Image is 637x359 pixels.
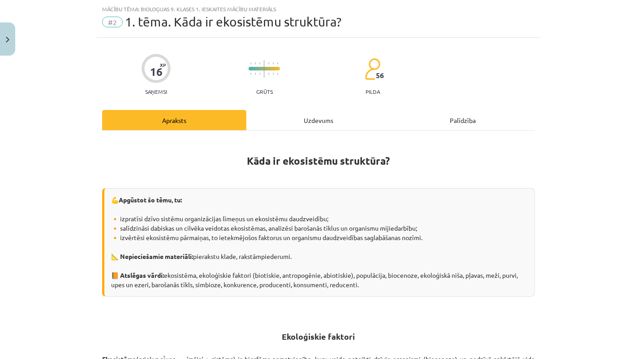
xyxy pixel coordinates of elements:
[282,331,355,341] b: Ekoloģiskie faktori
[365,58,380,80] img: students-c634bb4e5e11cddfef0936a35e636f08e4e9abd3cc4e673bd6f9a4125e45ecb1.svg
[160,62,166,67] span: XP
[255,73,256,75] img: icon-short-line-57e1e144782c952c97e751825c79c345078a6d821885a25fce030b3d8c18986b.svg
[277,62,278,65] img: icon-short-line-57e1e144782c952c97e751825c79c345078a6d821885a25fce030b3d8c18986b.svg
[391,110,535,130] div: Palīdzība
[246,110,391,130] div: Uzdevums
[102,110,246,130] div: Apraksts
[376,71,384,79] span: 56
[111,271,164,279] b: 📙 Atslēgas vārdi:
[255,62,256,65] img: icon-short-line-57e1e144782c952c97e751825c79c345078a6d821885a25fce030b3d8c18986b.svg
[273,73,274,75] img: icon-short-line-57e1e144782c952c97e751825c79c345078a6d821885a25fce030b3d8c18986b.svg
[102,188,535,297] div: 💪 🔸 izpratīsi dzīvo sistēmu organizācijas līmeņus un ekosistēmu daudzveidību; 🔸 salīdzināsi dabis...
[247,154,390,167] strong: Kāda ir ekosistēmu struktūra?
[119,196,182,204] strong: Apgūstot šo tēmu, tu:
[111,252,193,260] b: 📐 Nepieciešamie materiāli:
[273,62,274,65] img: icon-short-line-57e1e144782c952c97e751825c79c345078a6d821885a25fce030b3d8c18986b.svg
[102,6,535,12] div: Mācību tēma: Bioloģijas 9. klases 1. ieskaites mācību materiāls
[264,60,265,78] img: icon-long-line-d9ea69661e0d244f92f715978eff75569469978d946b2353a9bb055b3ed8787d.svg
[142,88,171,95] p: Saņemsi
[6,37,9,43] img: icon-close-lesson-0947bae3869378f0d4975bcd49f059093ad1ed9edebbc8119c70593378902aed.svg
[102,17,123,27] span: #2
[277,73,278,75] img: icon-short-line-57e1e144782c952c97e751825c79c345078a6d821885a25fce030b3d8c18986b.svg
[150,66,163,78] div: 16
[366,88,380,95] p: pilda
[256,88,273,95] p: Grūts
[125,14,341,29] span: 1. tēma. Kāda ir ekosistēmu struktūra?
